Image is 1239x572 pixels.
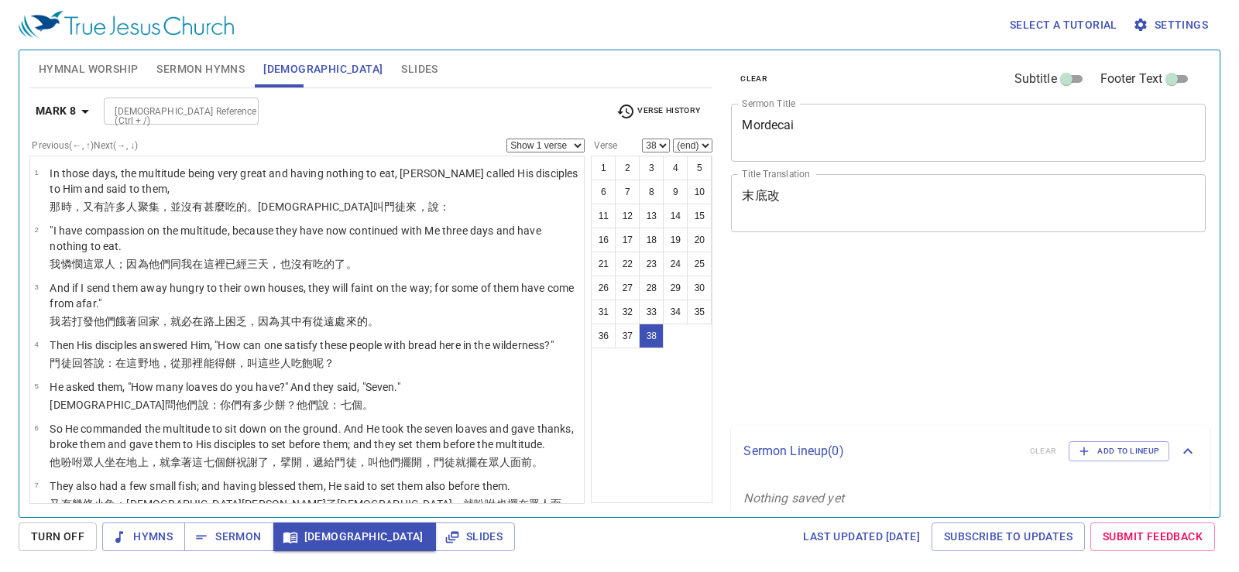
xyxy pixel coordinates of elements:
[50,337,553,353] p: Then His disciples answered Him, "How can one satisfy these people with bread here in the wildern...
[406,200,450,213] wg3101: 來，說
[108,102,228,120] input: Type Bible Reference
[286,527,424,546] span: [DEMOGRAPHIC_DATA]
[615,180,640,204] button: 7
[302,258,357,270] wg3756: 有
[19,11,234,39] img: True Jesus Church
[743,491,844,505] i: Nothing saved yet
[663,300,688,324] button: 34
[439,200,450,213] wg3004: ：
[663,252,688,276] button: 24
[663,228,688,252] button: 19
[687,252,712,276] button: 25
[532,456,543,468] wg3908: 。
[263,60,383,79] span: [DEMOGRAPHIC_DATA]
[687,204,712,228] button: 15
[1079,444,1159,458] span: Add to Lineup
[687,276,712,300] button: 30
[725,248,1113,420] iframe: from-child
[138,357,335,369] wg5602: 野地
[138,200,450,213] wg3793: 聚集，並
[181,200,450,213] wg2532: 沒
[742,118,1195,147] textarea: Mordecai
[50,454,579,470] p: 他吩咐
[639,276,664,300] button: 28
[731,70,777,88] button: clear
[302,315,379,327] wg5100: 有從遠處
[176,399,373,411] wg1905: 他們
[72,357,335,369] wg3101: 回答
[72,315,379,327] wg1437: 打發
[50,199,579,214] p: 那
[50,397,400,413] p: [DEMOGRAPHIC_DATA]問
[615,300,640,324] button: 32
[269,456,543,468] wg2168: ，擘開
[1010,15,1117,35] span: Select a tutorial
[803,527,920,546] span: Last updated [DATE]
[115,527,173,546] span: Hymns
[192,258,356,270] wg3427: 在
[639,252,664,276] button: 23
[291,258,357,270] wg2532: 沒
[1130,11,1214,39] button: Settings
[1090,522,1215,551] a: Submit Feedback
[615,228,640,252] button: 17
[94,315,379,327] wg630: 他們
[286,399,373,411] wg740: ？他們說
[236,456,543,468] wg740: 祝謝了
[797,522,926,551] a: Last updated [DATE]
[50,421,579,452] p: So He commanded the multitude to sit down on the ground. And He took the seven loaves and gave th...
[126,456,543,468] wg1909: 地上
[346,315,379,327] wg3113: 來
[149,315,379,327] wg1519: 家
[510,456,543,468] wg3793: 面前
[616,102,700,121] span: Verse History
[204,315,379,327] wg1722: 路上
[160,357,335,369] wg2047: ，從那裡
[115,258,356,270] wg3793: ；因為
[83,258,357,270] wg4697: 這眾人
[247,315,379,327] wg1590: ，因為
[102,522,185,551] button: Hymns
[373,200,450,213] wg2424: 叫
[225,456,543,468] wg2033: 餅
[184,522,273,551] button: Sermon
[615,252,640,276] button: 22
[198,399,373,411] wg846: 說：你們有
[687,228,712,252] button: 20
[731,426,1210,477] div: Sermon Lineup(0)clearAdd to Lineup
[258,258,356,270] wg5140: 天
[324,258,356,270] wg5315: 的了。
[197,527,261,546] span: Sermon
[280,315,379,327] wg1063: 其中
[591,156,616,180] button: 1
[357,456,544,468] wg3101: ，叫
[34,481,38,489] span: 7
[247,200,450,213] wg5315: 。[DEMOGRAPHIC_DATA]
[50,223,579,254] p: "I have compassion on the multitude, because they have now continued with Me three days and have ...
[34,340,38,348] span: 4
[291,357,335,369] wg5128: 吃飽
[329,399,373,411] wg2036: ：七個
[591,228,616,252] button: 16
[740,72,767,86] span: clear
[50,498,561,526] wg2192: 幾條
[932,522,1085,551] a: Subscribe to Updates
[160,315,379,327] wg3624: ，就必在
[663,180,688,204] button: 9
[50,313,579,329] p: 我若
[687,300,712,324] button: 35
[34,225,38,234] span: 2
[34,168,38,176] span: 1
[743,442,1017,461] p: Sermon Lineup ( 0 )
[639,324,664,348] button: 38
[50,496,579,527] p: 又
[50,498,561,526] wg3641: 小魚
[156,60,245,79] span: Sermon Hymns
[687,180,712,204] button: 10
[36,101,76,121] b: Mark 8
[50,498,561,526] wg2485: ；[DEMOGRAPHIC_DATA][PERSON_NAME]了[DEMOGRAPHIC_DATA]
[639,156,664,180] button: 3
[423,456,544,468] wg3908: ，門徒就
[1100,70,1163,88] span: Footer Text
[591,180,616,204] button: 6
